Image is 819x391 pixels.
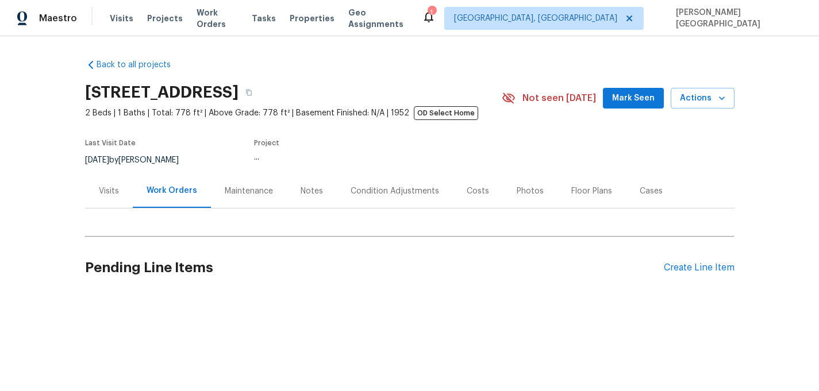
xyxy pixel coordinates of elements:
[467,185,489,197] div: Costs
[671,7,802,30] span: [PERSON_NAME][GEOGRAPHIC_DATA]
[522,92,596,104] span: Not seen [DATE]
[39,13,77,24] span: Maestro
[603,88,664,109] button: Mark Seen
[85,140,136,146] span: Last Visit Date
[197,7,238,30] span: Work Orders
[348,7,407,30] span: Geo Assignments
[85,153,193,167] div: by [PERSON_NAME]
[428,7,436,18] div: 1
[85,87,239,98] h2: [STREET_ADDRESS]
[147,13,183,24] span: Projects
[239,82,259,103] button: Copy Address
[254,153,475,161] div: ...
[110,13,133,24] span: Visits
[351,185,439,197] div: Condition Adjustments
[290,13,334,24] span: Properties
[612,91,655,106] span: Mark Seen
[680,91,725,106] span: Actions
[85,241,664,295] h2: Pending Line Items
[301,185,323,197] div: Notes
[85,59,195,71] a: Back to all projects
[85,107,502,119] span: 2 Beds | 1 Baths | Total: 778 ft² | Above Grade: 778 ft² | Basement Finished: N/A | 1952
[414,106,478,120] span: OD Select Home
[571,185,612,197] div: Floor Plans
[99,185,119,197] div: Visits
[671,88,735,109] button: Actions
[147,185,197,196] div: Work Orders
[454,13,617,24] span: [GEOGRAPHIC_DATA], [GEOGRAPHIC_DATA]
[252,14,276,22] span: Tasks
[254,140,279,146] span: Project
[517,185,544,197] div: Photos
[225,185,273,197] div: Maintenance
[664,262,735,273] div: Create Line Item
[85,156,109,164] span: [DATE]
[640,185,663,197] div: Cases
